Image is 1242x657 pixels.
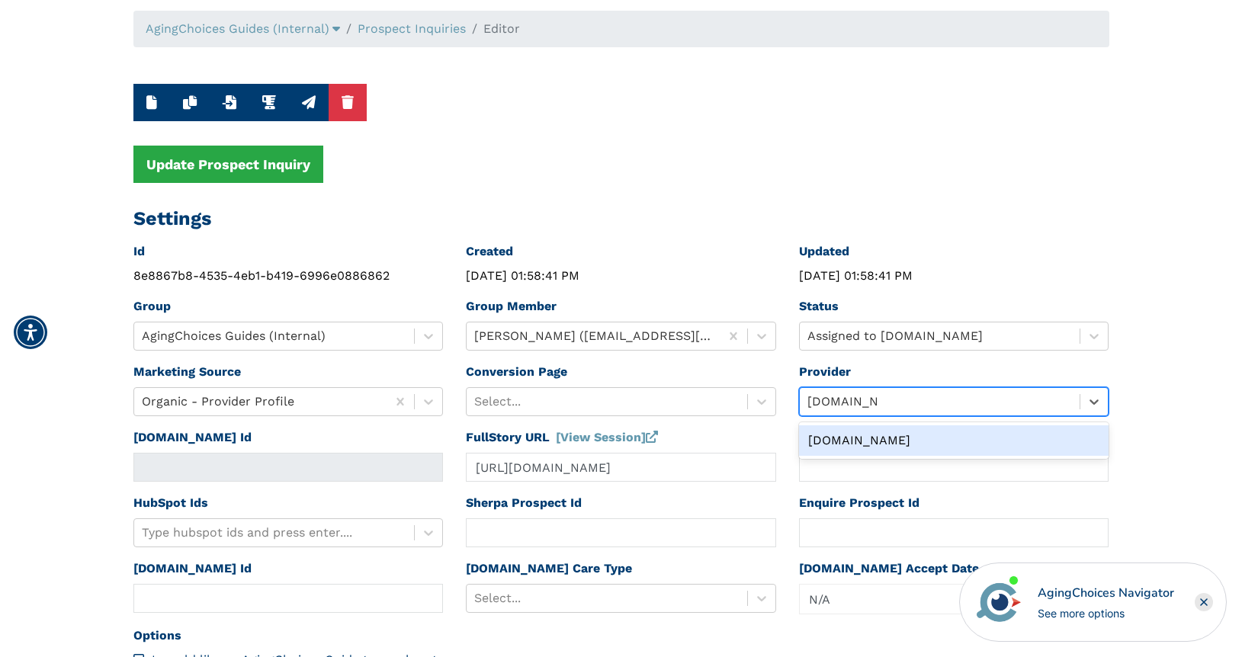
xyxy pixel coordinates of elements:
[210,84,249,121] button: Import from youcanbook.me
[133,84,170,121] button: New
[249,84,289,121] button: Run Integration
[133,363,241,381] label: Marketing Source
[133,559,252,578] label: [DOMAIN_NAME] Id
[466,363,567,381] label: Conversion Page
[289,84,329,121] button: Run Caring Integration
[973,576,1025,628] img: avatar
[799,297,839,316] label: Status
[799,559,979,578] label: [DOMAIN_NAME] Accept Date
[358,21,466,36] a: Prospect Inquiries
[133,494,208,512] label: HubSpot Ids
[466,428,658,447] label: FullStory URL
[799,363,851,381] label: Provider
[146,20,340,38] div: Popover trigger
[466,242,513,261] label: Created
[799,494,919,512] label: Enquire Prospect Id
[133,242,145,261] label: Id
[1195,593,1213,611] div: Close
[799,267,1109,285] div: [DATE] 01:58:41 PM
[799,425,1109,456] div: [DOMAIN_NAME]
[146,21,340,36] a: AgingChoices Guides (Internal)
[133,428,252,447] label: [DOMAIN_NAME] Id
[483,21,520,36] span: Editor
[133,267,444,285] div: 8e8867b8-4535-4eb1-b419-6996e0886862
[799,584,1109,614] div: Popover trigger
[133,627,181,645] label: Options
[466,559,632,578] label: [DOMAIN_NAME] Care Type
[1038,605,1174,621] div: See more options
[799,242,849,261] label: Updated
[146,21,329,36] span: AgingChoices Guides (Internal)
[1038,584,1174,602] div: AgingChoices Navigator
[133,11,1109,47] nav: breadcrumb
[466,297,557,316] label: Group Member
[133,146,323,183] button: Update Prospect Inquiry
[133,207,1109,230] h2: Settings
[556,430,658,444] a: [View Session]
[466,267,776,285] div: [DATE] 01:58:41 PM
[133,297,171,316] label: Group
[170,84,210,121] button: Duplicate
[466,494,582,512] label: Sherpa Prospect Id
[14,316,47,349] div: Accessibility Menu
[329,84,367,121] button: Delete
